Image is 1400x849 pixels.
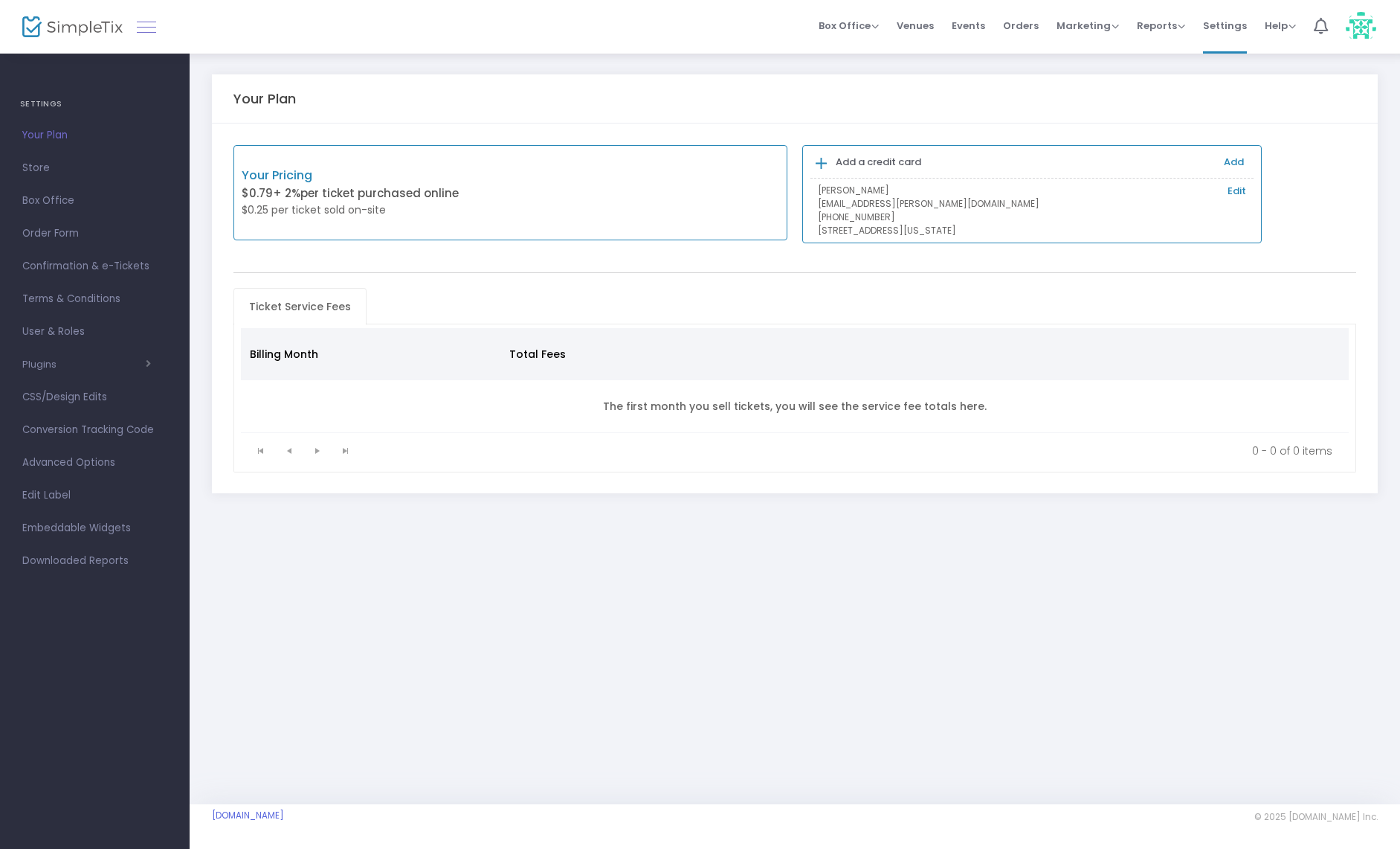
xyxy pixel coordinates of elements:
th: Total Fees [500,328,737,380]
td: The first month you sell tickets, you will see the service fee totals here. [241,380,1349,433]
h5: Your Plan [233,91,296,107]
span: Terms & Conditions [22,289,167,309]
span: Store [22,158,167,178]
p: [PHONE_NUMBER] [818,211,1246,224]
th: Billing Month [241,328,501,380]
p: $0.79 per ticket purchased online [242,185,511,202]
span: © 2025 [DOMAIN_NAME] Inc. [1254,811,1378,823]
p: Your Pricing [242,167,511,185]
span: Confirmation & e-Tickets [22,257,167,276]
p: [EMAIL_ADDRESS][PERSON_NAME][DOMAIN_NAME] [818,197,1246,211]
a: Edit [1228,184,1246,199]
span: Your Plan [22,126,167,145]
a: Add [1224,155,1244,169]
span: Order Form [22,224,167,243]
span: Reports [1137,19,1185,33]
span: CSS/Design Edits [22,388,167,407]
span: Embeddable Widgets [22,519,167,538]
button: Plugins [22,359,151,371]
span: Advanced Options [22,453,167,472]
span: Help [1265,19,1296,33]
h4: SETTINGS [20,89,170,119]
b: Add a credit card [836,155,921,169]
kendo-pager-info: 0 - 0 of 0 items [370,443,1333,458]
a: [DOMAIN_NAME] [212,810,284,821]
div: Data table [241,328,1349,433]
span: Box Office [819,19,879,33]
span: + 2% [273,185,300,201]
span: Downloaded Reports [22,551,167,571]
p: [PERSON_NAME] [818,184,1246,197]
span: Orders [1003,7,1039,45]
span: User & Roles [22,322,167,342]
span: Events [952,7,985,45]
span: Conversion Tracking Code [22,420,167,440]
span: Ticket Service Fees [240,295,360,318]
span: Settings [1203,7,1247,45]
p: [STREET_ADDRESS][US_STATE] [818,224,1246,237]
span: Venues [897,7,934,45]
span: Box Office [22,191,167,211]
span: Edit Label [22,486,167,505]
span: Marketing [1057,19,1119,33]
p: $0.25 per ticket sold on-site [242,202,511,218]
